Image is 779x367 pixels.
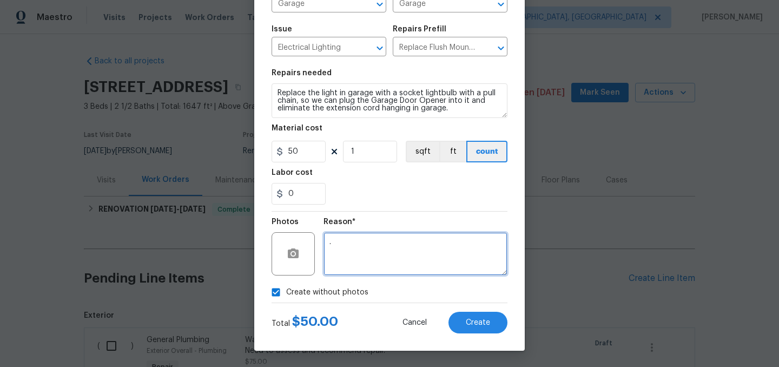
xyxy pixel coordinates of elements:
span: Cancel [402,319,427,327]
span: $ 50.00 [292,315,338,328]
button: Create [448,312,507,333]
button: count [466,141,507,162]
h5: Issue [272,25,292,33]
textarea: . [324,232,507,276]
h5: Photos [272,218,299,226]
h5: Labor cost [272,169,313,176]
h5: Repairs needed [272,69,332,77]
textarea: Replace the light in garage with a socket lightbulb with a pull chain, so we can plug the Garage ... [272,83,507,118]
button: Open [493,41,509,56]
span: Create without photos [286,287,368,298]
button: sqft [406,141,439,162]
div: Total [272,316,338,329]
h5: Material cost [272,124,322,132]
button: Open [372,41,387,56]
button: Cancel [385,312,444,333]
button: ft [439,141,466,162]
span: Create [466,319,490,327]
h5: Reason* [324,218,355,226]
h5: Repairs Prefill [393,25,446,33]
